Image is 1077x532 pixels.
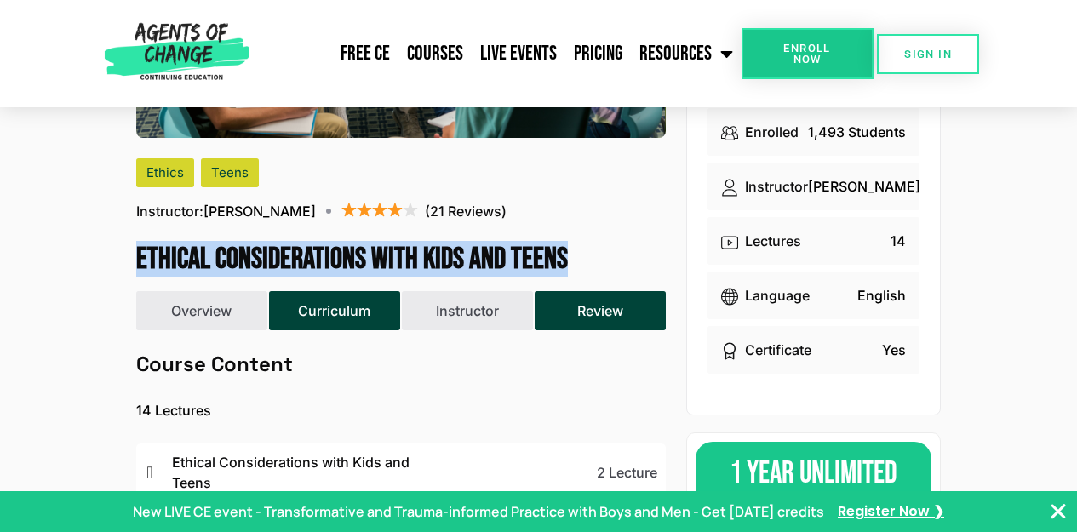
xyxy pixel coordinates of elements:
h5: Course Content [136,352,666,377]
h1: Ethical Considerations with Kids and Teens (3 Ethics CE Credit) [136,242,666,277]
span: Enroll Now [769,43,846,65]
p: Ethical Considerations with Kids and Teens [172,452,415,493]
span: SIGN IN [904,49,952,60]
p: Lectures [745,231,801,251]
p: English [857,285,906,306]
a: Free CE [332,32,398,75]
p: [PERSON_NAME] [136,201,316,221]
div: Teens [201,158,259,187]
a: Enroll Now [742,28,874,79]
p: (21 Reviews) [425,201,507,221]
p: Yes [882,340,906,360]
div: Ethics [136,158,194,187]
a: Register Now ❯ [838,502,944,521]
button: Close Banner [1048,501,1068,522]
p: [PERSON_NAME] [808,176,920,197]
p: Certificate [745,340,811,360]
a: Live Events [472,32,565,75]
p: 1,493 Students [808,122,906,142]
p: Instructor [745,176,808,197]
p: 2 Lecture [415,462,657,483]
a: Courses [398,32,472,75]
p: 14 Lectures [136,400,211,420]
button: Instructor [402,291,532,330]
button: Curriculum [269,291,399,330]
button: Review [535,291,665,330]
a: Resources [631,32,742,75]
p: Language [745,285,810,306]
p: New LIVE CE event - Transformative and Trauma-informed Practice with Boys and Men - Get [DATE] cr... [133,501,824,522]
nav: Menu [256,32,741,75]
p: Enrolled [745,122,799,142]
span: Instructor: [136,201,203,221]
a: SIGN IN [877,34,979,74]
button: Overview [136,291,266,330]
a: Pricing [565,32,631,75]
a: Ethical Considerations with Kids and Teens2 Lecture [136,443,666,501]
p: 14 [891,231,906,251]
